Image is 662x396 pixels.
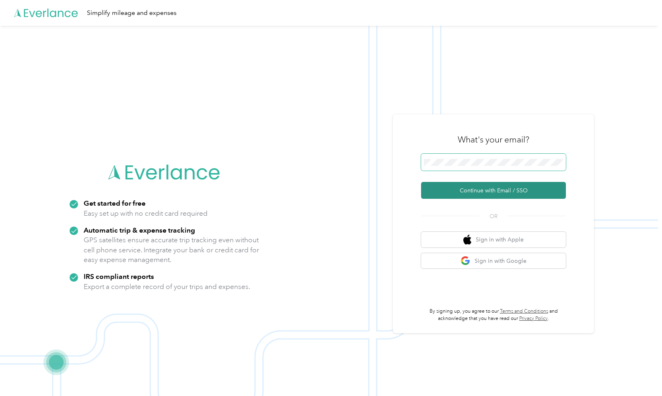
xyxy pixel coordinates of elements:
[84,235,259,265] p: GPS satellites ensure accurate trip tracking even without cell phone service. Integrate your bank...
[500,308,548,314] a: Terms and Conditions
[87,8,177,18] div: Simplify mileage and expenses
[84,199,146,207] strong: Get started for free
[519,316,548,322] a: Privacy Policy
[421,182,566,199] button: Continue with Email / SSO
[461,256,471,266] img: google logo
[463,235,471,245] img: apple logo
[84,282,250,292] p: Export a complete record of your trips and expenses.
[421,253,566,269] button: google logoSign in with Google
[421,308,566,322] p: By signing up, you agree to our and acknowledge that you have read our .
[84,272,154,280] strong: IRS compliant reports
[84,226,195,234] strong: Automatic trip & expense tracking
[84,208,208,219] p: Easy set up with no credit card required
[421,232,566,248] button: apple logoSign in with Apple
[479,212,508,221] span: OR
[458,134,529,145] h3: What's your email?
